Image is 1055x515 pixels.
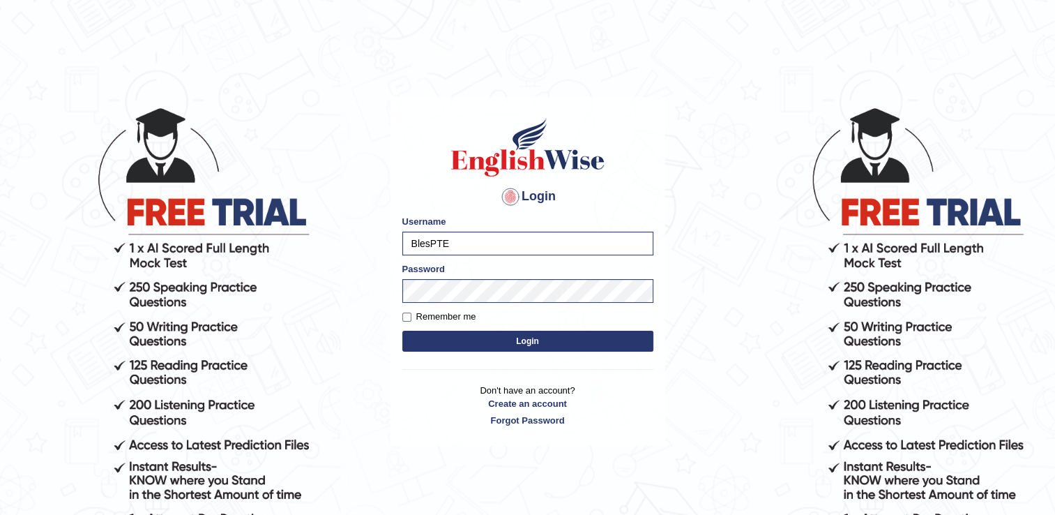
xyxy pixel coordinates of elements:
label: Remember me [402,310,476,324]
h4: Login [402,186,653,208]
label: Username [402,215,446,228]
img: Logo of English Wise sign in for intelligent practice with AI [448,116,607,179]
button: Login [402,331,653,352]
a: Forgot Password [402,414,653,427]
p: Don't have an account? [402,384,653,427]
input: Remember me [402,313,411,322]
a: Create an account [402,397,653,410]
label: Password [402,262,445,276]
